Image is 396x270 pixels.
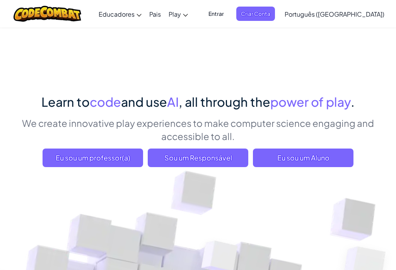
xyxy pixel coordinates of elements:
span: power of play [270,94,351,109]
button: Entrar [204,7,229,21]
p: We create innovative play experiences to make computer science engaging and accessible to all. [16,116,380,143]
a: Educadores [95,3,145,24]
button: Eu sou um Aluno [253,149,353,167]
img: CodeCombat logo [14,6,81,22]
span: , all through the [179,94,270,109]
span: and use [121,94,167,109]
span: AI [167,94,179,109]
a: Eu sou um professor(a) [43,149,143,167]
span: code [90,94,121,109]
button: Criar Conta [236,7,275,21]
a: Pais [145,3,165,24]
a: Sou um Responsável [148,149,248,167]
span: Português ([GEOGRAPHIC_DATA]) [285,10,384,18]
span: Play [169,10,181,18]
span: . [351,94,355,109]
a: Play [165,3,192,24]
span: Educadores [99,10,135,18]
a: Português ([GEOGRAPHIC_DATA]) [281,3,388,24]
span: Learn to [41,94,90,109]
